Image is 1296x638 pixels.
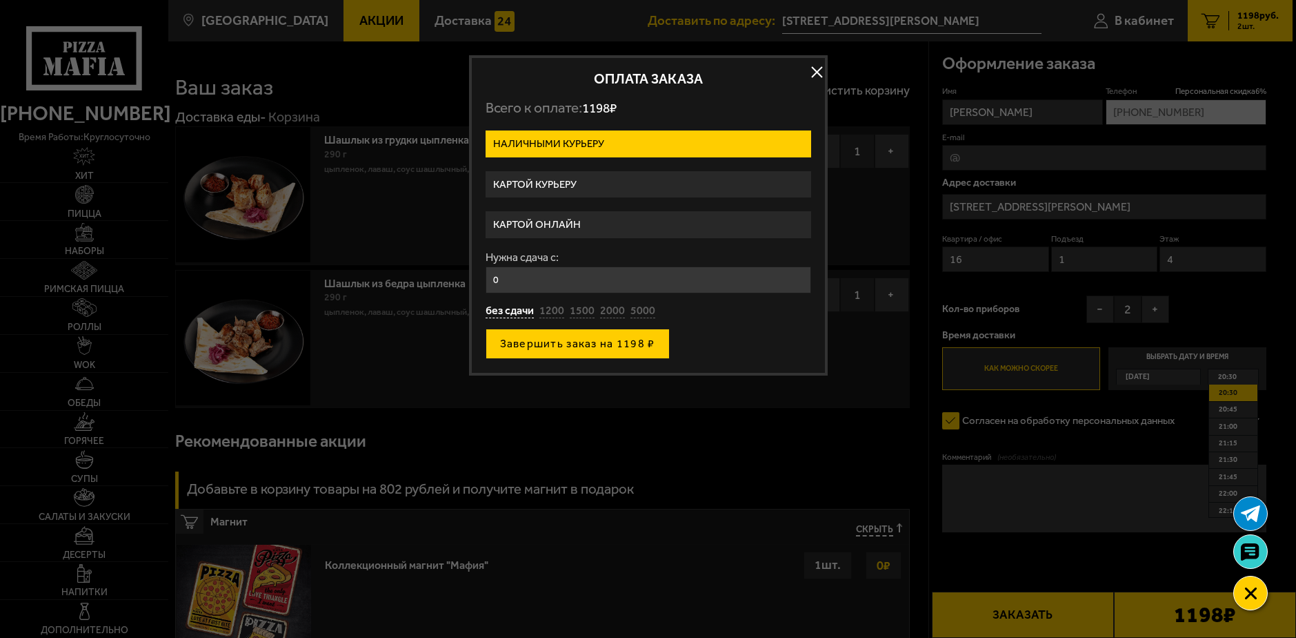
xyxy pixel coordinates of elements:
[570,304,595,319] button: 1500
[486,99,811,117] p: Всего к оплате:
[486,211,811,238] label: Картой онлайн
[486,130,811,157] label: Наличными курьеру
[486,304,534,319] button: без сдачи
[486,329,670,359] button: Завершить заказ на 1198 ₽
[486,252,811,263] label: Нужна сдача с:
[486,171,811,198] label: Картой курьеру
[630,304,655,319] button: 5000
[600,304,625,319] button: 2000
[539,304,564,319] button: 1200
[582,100,617,116] span: 1198 ₽
[486,72,811,86] h2: Оплата заказа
